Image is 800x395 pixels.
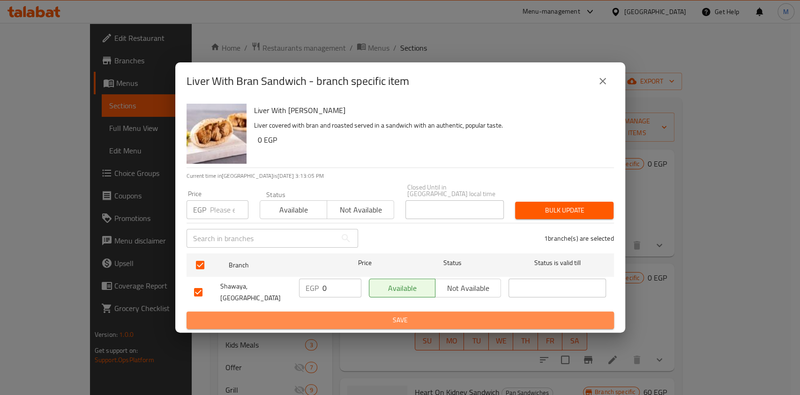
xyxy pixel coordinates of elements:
span: Branch [229,259,326,271]
span: Status is valid till [508,257,606,269]
button: Available [369,279,435,297]
span: Save [194,314,606,326]
span: Not available [439,281,498,295]
span: Shawaya, [GEOGRAPHIC_DATA] [220,281,292,304]
h6: 0 EGP [258,133,606,146]
p: Liver covered with bran and roasted served in a sandwich with an authentic, popular taste. [254,120,606,131]
img: Liver With Bran Sandwich [187,104,247,164]
button: close [591,70,614,92]
p: Current time in [GEOGRAPHIC_DATA] is [DATE] 3:13:05 PM [187,172,614,180]
button: Not available [327,200,394,219]
p: EGP [306,282,319,294]
input: Please enter price [322,279,361,297]
p: 1 branche(s) are selected [544,234,614,243]
p: EGP [193,204,206,215]
input: Search in branches [187,229,336,248]
span: Not available [331,203,390,217]
button: Not available [435,279,501,297]
h6: Liver With [PERSON_NAME] [254,104,606,117]
span: Bulk update [523,205,606,216]
span: Available [373,281,432,295]
button: Bulk update [515,202,613,219]
h2: Liver With Bran Sandwich - branch specific item [187,74,409,89]
button: Available [260,200,327,219]
span: Status [404,257,501,269]
input: Please enter price [210,200,248,219]
button: Save [187,311,614,329]
span: Price [334,257,396,269]
span: Available [264,203,323,217]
